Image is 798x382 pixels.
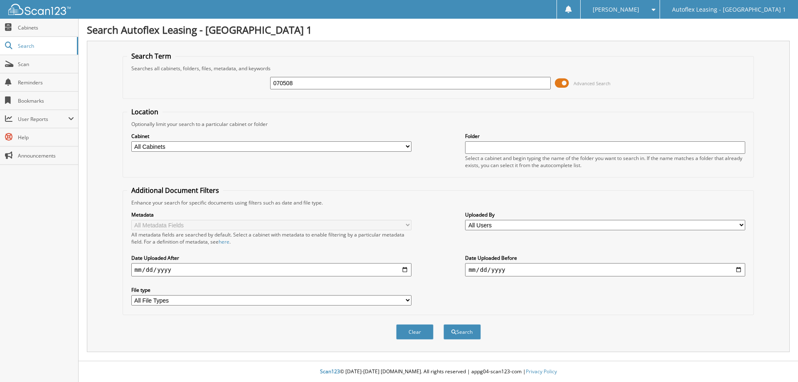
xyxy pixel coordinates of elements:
[593,7,639,12] span: [PERSON_NAME]
[131,263,411,276] input: start
[18,97,74,104] span: Bookmarks
[127,107,163,116] legend: Location
[18,61,74,68] span: Scan
[465,263,745,276] input: end
[127,121,750,128] div: Optionally limit your search to a particular cabinet or folder
[465,155,745,169] div: Select a cabinet and begin typing the name of the folder you want to search in. If the name match...
[18,79,74,86] span: Reminders
[465,133,745,140] label: Folder
[219,238,229,245] a: here
[127,52,175,61] legend: Search Term
[574,80,611,86] span: Advanced Search
[396,324,433,340] button: Clear
[127,186,223,195] legend: Additional Document Filters
[8,4,71,15] img: scan123-logo-white.svg
[18,42,73,49] span: Search
[465,211,745,218] label: Uploaded By
[672,7,786,12] span: Autoflex Leasing - [GEOGRAPHIC_DATA] 1
[131,133,411,140] label: Cabinet
[131,286,411,293] label: File type
[18,24,74,31] span: Cabinets
[127,199,750,206] div: Enhance your search for specific documents using filters such as date and file type.
[443,324,481,340] button: Search
[526,368,557,375] a: Privacy Policy
[87,23,790,37] h1: Search Autoflex Leasing - [GEOGRAPHIC_DATA] 1
[18,116,68,123] span: User Reports
[79,362,798,382] div: © [DATE]-[DATE] [DOMAIN_NAME]. All rights reserved | appg04-scan123-com |
[756,342,798,382] iframe: Chat Widget
[131,211,411,218] label: Metadata
[131,254,411,261] label: Date Uploaded After
[18,134,74,141] span: Help
[320,368,340,375] span: Scan123
[465,254,745,261] label: Date Uploaded Before
[127,65,750,72] div: Searches all cabinets, folders, files, metadata, and keywords
[131,231,411,245] div: All metadata fields are searched by default. Select a cabinet with metadata to enable filtering b...
[18,152,74,159] span: Announcements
